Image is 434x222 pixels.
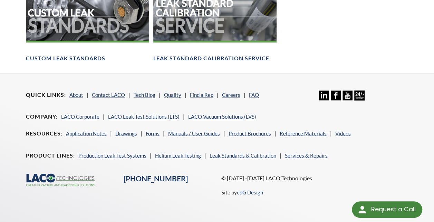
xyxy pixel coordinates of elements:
[124,174,188,183] a: [PHONE_NUMBER]
[190,91,213,98] a: Find a Rep
[168,130,220,136] a: Manuals / User Guides
[78,152,146,158] a: Production Leak Test Systems
[221,173,408,182] p: © [DATE] -[DATE] LACO Technologies
[335,130,351,136] a: Videos
[354,95,364,101] a: 24/7 Support
[222,91,240,98] a: Careers
[115,130,137,136] a: Drawings
[237,189,263,195] a: edG Design
[371,201,415,217] div: Request a Call
[26,130,62,137] h4: Resources
[69,91,83,98] a: About
[280,130,327,136] a: Reference Materials
[285,152,328,158] a: Services & Repairs
[249,91,259,98] a: FAQ
[26,113,58,120] h4: Company
[26,152,75,159] h4: Product Lines
[229,130,271,136] a: Product Brochures
[108,113,180,119] a: LACO Leak Test Solutions (LTS)
[153,54,269,62] h4: Leak Standard Calibration Service
[357,204,368,215] img: round button
[210,152,276,158] a: Leak Standards & Calibration
[92,91,125,98] a: Contact LACO
[134,91,155,98] a: Tech Blog
[66,130,107,136] a: Application Notes
[352,201,422,218] div: Request a Call
[188,113,256,119] a: LACO Vacuum Solutions (LVS)
[26,91,66,98] h4: Quick Links
[26,54,105,62] h4: Custom Leak Standards
[146,130,160,136] a: Forms
[354,90,364,100] img: 24/7 Support Icon
[164,91,181,98] a: Quality
[155,152,201,158] a: Helium Leak Testing
[221,188,263,196] p: Site by
[61,113,99,119] a: LACO Corporate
